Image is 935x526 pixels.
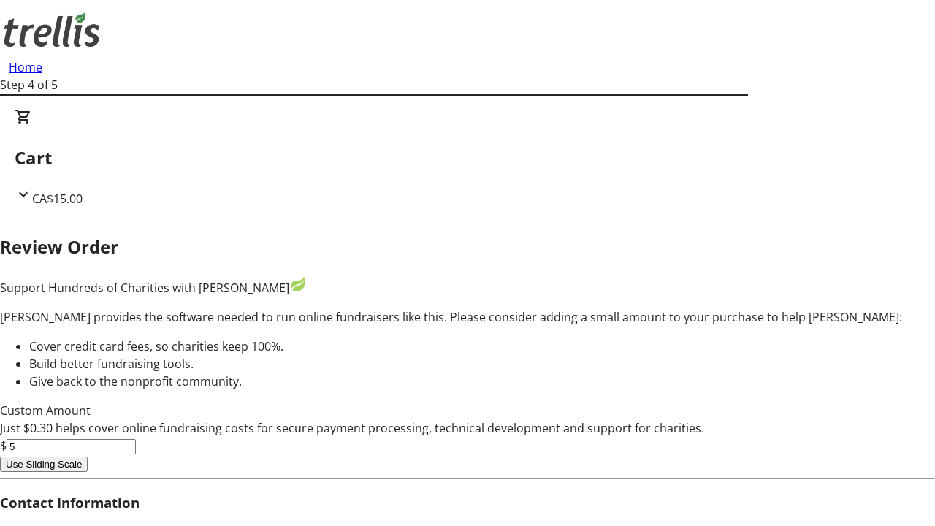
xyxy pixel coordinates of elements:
li: Cover credit card fees, so charities keep 100%. [29,338,935,355]
span: CA$15.00 [32,191,83,207]
li: Give back to the nonprofit community. [29,373,935,390]
div: CartCA$15.00 [15,108,920,207]
h2: Cart [15,145,920,171]
li: Build better fundraising tools. [29,355,935,373]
